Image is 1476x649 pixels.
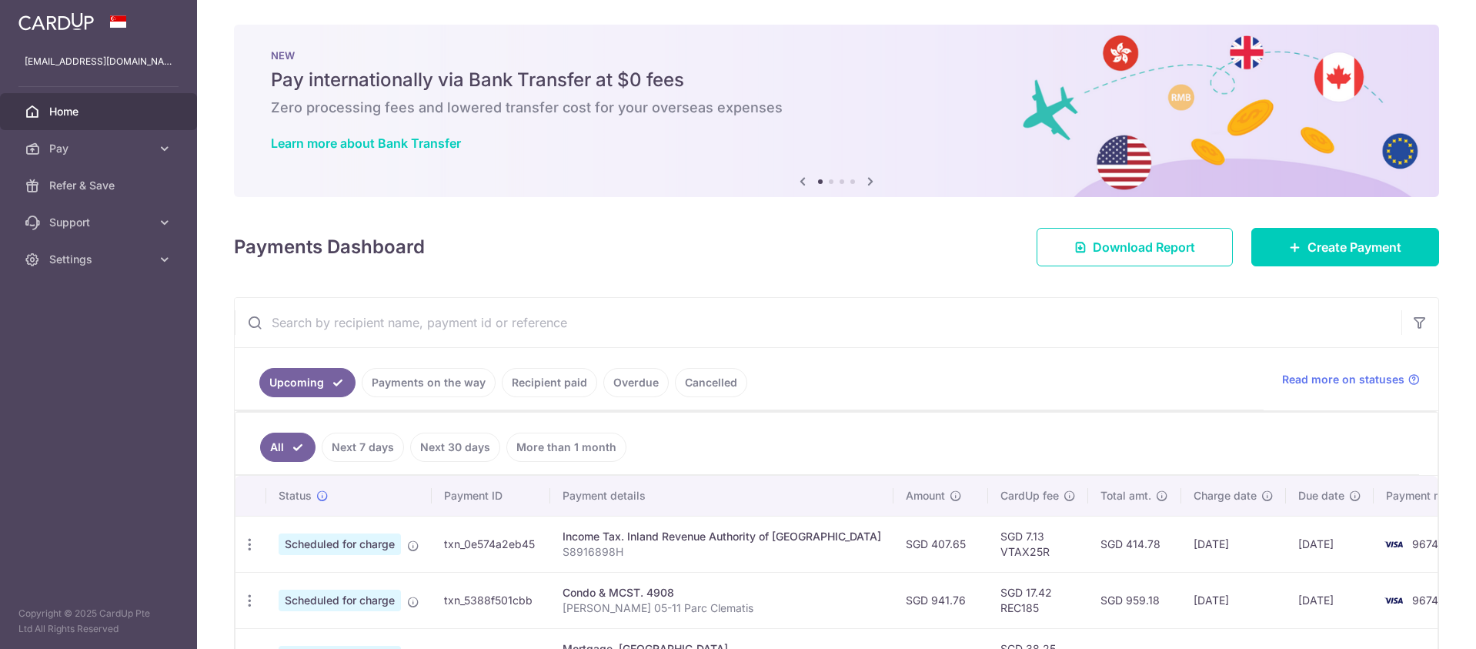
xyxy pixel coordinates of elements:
td: [DATE] [1181,572,1286,628]
td: SGD 959.18 [1088,572,1181,628]
td: SGD 17.42 REC185 [988,572,1088,628]
a: All [260,433,316,462]
span: Charge date [1194,488,1257,503]
th: Payment ID [432,476,550,516]
span: Pay [49,141,151,156]
div: Income Tax. Inland Revenue Authority of [GEOGRAPHIC_DATA] [563,529,881,544]
span: Home [49,104,151,119]
td: SGD 7.13 VTAX25R [988,516,1088,572]
h6: Zero processing fees and lowered transfer cost for your overseas expenses [271,99,1402,117]
div: Condo & MCST. 4908 [563,585,881,600]
p: NEW [271,49,1402,62]
a: More than 1 month [506,433,626,462]
span: Download Report [1093,238,1195,256]
span: Scheduled for charge [279,590,401,611]
span: Due date [1298,488,1344,503]
span: Read more on statuses [1282,372,1404,387]
input: Search by recipient name, payment id or reference [235,298,1401,347]
a: Next 7 days [322,433,404,462]
a: Create Payment [1251,228,1439,266]
span: 9674 [1412,537,1438,550]
a: Payments on the way [362,368,496,397]
img: Bank Card [1378,535,1409,554]
a: Recipient paid [502,368,597,397]
p: [PERSON_NAME] 05-11 Parc Clematis [563,600,881,616]
a: Upcoming [259,368,356,397]
span: Status [279,488,312,503]
a: Learn more about Bank Transfer [271,135,461,151]
p: S8916898H [563,544,881,560]
span: CardUp fee [1000,488,1059,503]
span: Scheduled for charge [279,534,401,555]
a: Next 30 days [410,433,500,462]
th: Payment details [550,476,893,516]
td: [DATE] [1286,572,1374,628]
iframe: Opens a widget where you can find more information [1373,603,1461,641]
span: Amount [906,488,945,503]
td: SGD 414.78 [1088,516,1181,572]
span: Refer & Save [49,178,151,193]
img: CardUp [18,12,94,31]
a: Overdue [603,368,669,397]
img: Bank transfer banner [234,25,1439,197]
span: Create Payment [1307,238,1401,256]
p: [EMAIL_ADDRESS][DOMAIN_NAME] [25,54,172,69]
span: 9674 [1412,594,1438,607]
a: Read more on statuses [1282,372,1420,387]
h4: Payments Dashboard [234,233,425,261]
td: SGD 407.65 [893,516,988,572]
td: txn_0e574a2eb45 [432,516,550,572]
img: Bank Card [1378,591,1409,610]
span: Support [49,215,151,230]
td: SGD 941.76 [893,572,988,628]
a: Download Report [1037,228,1233,266]
h5: Pay internationally via Bank Transfer at $0 fees [271,68,1402,92]
td: txn_5388f501cbb [432,572,550,628]
td: [DATE] [1181,516,1286,572]
td: [DATE] [1286,516,1374,572]
span: Total amt. [1100,488,1151,503]
a: Cancelled [675,368,747,397]
span: Settings [49,252,151,267]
